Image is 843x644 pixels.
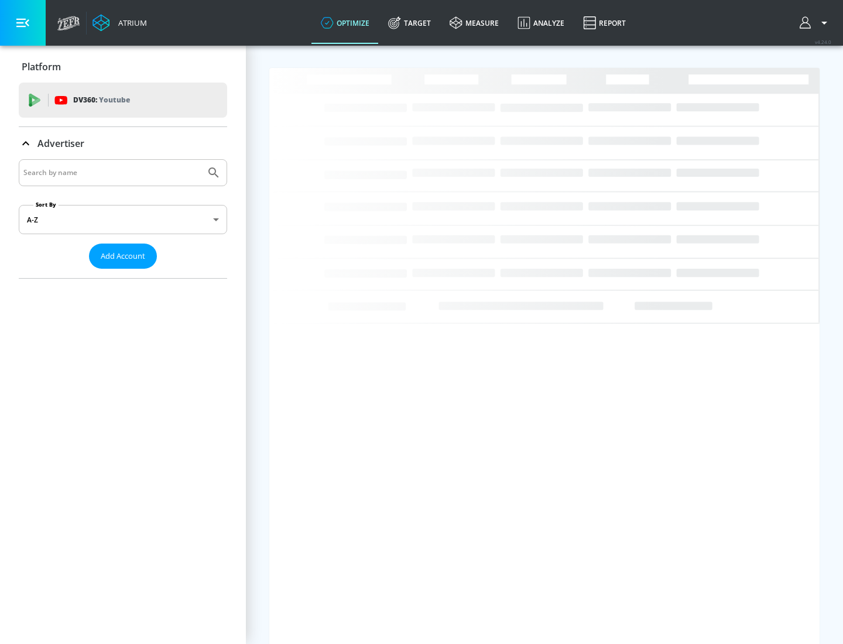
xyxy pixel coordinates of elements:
[311,2,379,44] a: optimize
[19,50,227,83] div: Platform
[440,2,508,44] a: measure
[92,14,147,32] a: Atrium
[89,244,157,269] button: Add Account
[19,83,227,118] div: DV360: Youtube
[101,249,145,263] span: Add Account
[19,127,227,160] div: Advertiser
[73,94,130,107] p: DV360:
[23,165,201,180] input: Search by name
[22,60,61,73] p: Platform
[19,205,227,234] div: A-Z
[508,2,574,44] a: Analyze
[19,159,227,278] div: Advertiser
[574,2,635,44] a: Report
[114,18,147,28] div: Atrium
[33,201,59,208] label: Sort By
[379,2,440,44] a: Target
[815,39,831,45] span: v 4.24.0
[19,269,227,278] nav: list of Advertiser
[99,94,130,106] p: Youtube
[37,137,84,150] p: Advertiser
